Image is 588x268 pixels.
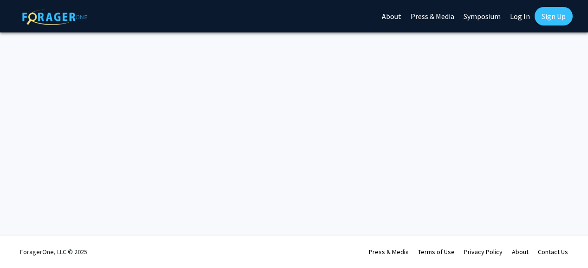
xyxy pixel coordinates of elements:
a: Press & Media [369,248,409,256]
img: ForagerOne Logo [22,9,87,25]
div: ForagerOne, LLC © 2025 [20,236,87,268]
a: About [512,248,529,256]
a: Sign Up [535,7,573,26]
a: Privacy Policy [464,248,503,256]
a: Contact Us [538,248,568,256]
a: Terms of Use [418,248,455,256]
